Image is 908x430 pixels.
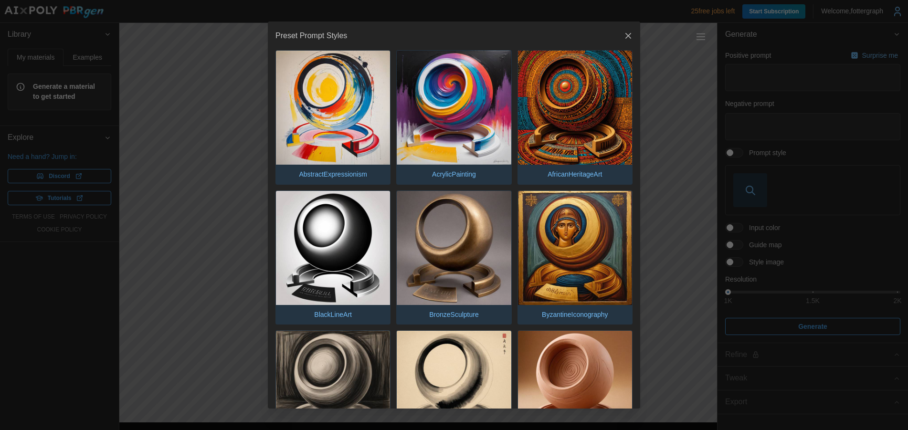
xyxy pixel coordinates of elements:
button: AcrylicPainting.jpgAcrylicPainting [396,50,511,185]
h2: Preset Prompt Styles [275,32,347,40]
p: BronzeSculpture [424,305,484,324]
img: ByzantineIconography.jpg [518,191,632,305]
img: AfricanHeritageArt.jpg [518,51,632,165]
p: BlackLineArt [309,305,357,324]
p: AfricanHeritageArt [543,165,607,184]
img: AbstractExpressionism.jpg [276,51,390,165]
img: BronzeSculpture.jpg [397,191,511,305]
img: BlackLineArt.jpg [276,191,390,305]
p: AcrylicPainting [427,165,481,184]
button: ByzantineIconography.jpgByzantineIconography [517,190,633,325]
p: AbstractExpressionism [294,165,371,184]
button: BronzeSculpture.jpgBronzeSculpture [396,190,511,325]
button: AfricanHeritageArt.jpgAfricanHeritageArt [517,50,633,185]
button: BlackLineArt.jpgBlackLineArt [275,190,391,325]
img: AcrylicPainting.jpg [397,51,511,165]
button: AbstractExpressionism.jpgAbstractExpressionism [275,50,391,185]
p: ByzantineIconography [537,305,613,324]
